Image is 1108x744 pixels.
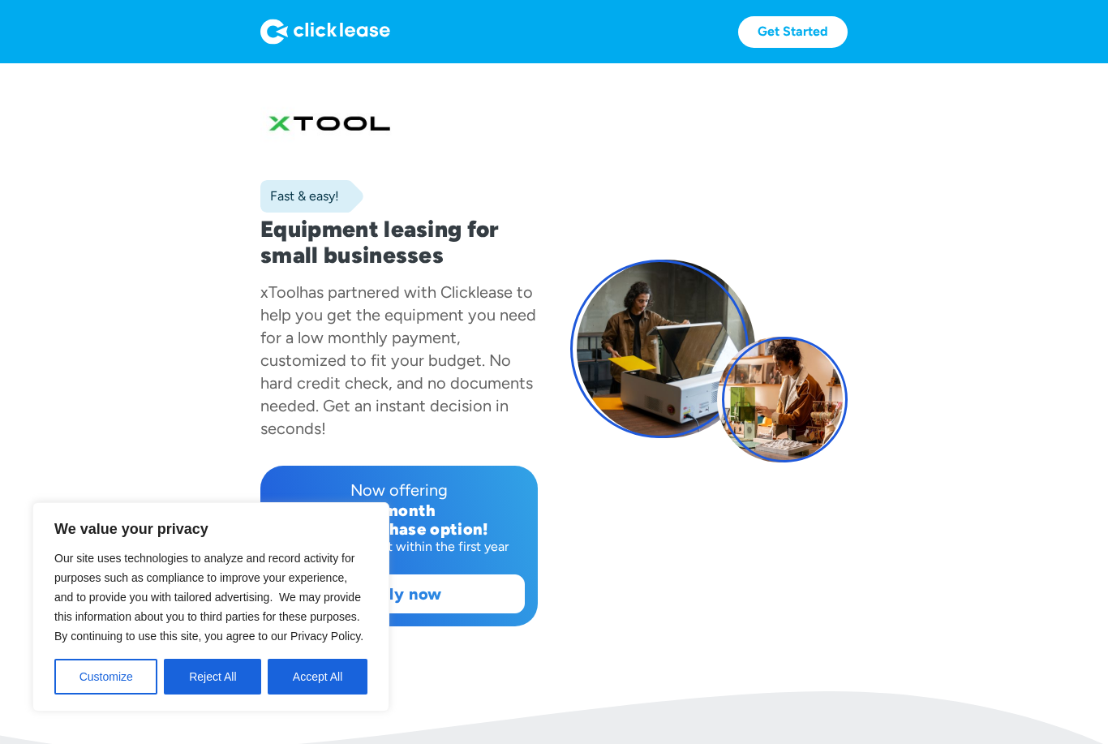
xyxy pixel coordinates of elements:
[54,659,157,695] button: Customize
[273,539,525,555] div: Purchase outright within the first year
[32,502,389,712] div: We value your privacy
[54,552,363,643] span: Our site uses technologies to analyze and record activity for purposes such as compliance to impr...
[260,216,538,268] h1: Equipment leasing for small businesses
[164,659,261,695] button: Reject All
[260,282,299,302] div: xTool
[273,479,525,501] div: Now offering
[54,519,367,539] p: We value your privacy
[260,19,390,45] img: Logo
[273,501,525,520] div: 12 month
[268,659,367,695] button: Accept All
[260,188,339,204] div: Fast & easy!
[260,282,536,438] div: has partnered with Clicklease to help you get the equipment you need for a low monthly payment, c...
[273,520,525,539] div: early purchase option!
[738,16,848,48] a: Get Started
[274,575,524,613] a: Apply now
